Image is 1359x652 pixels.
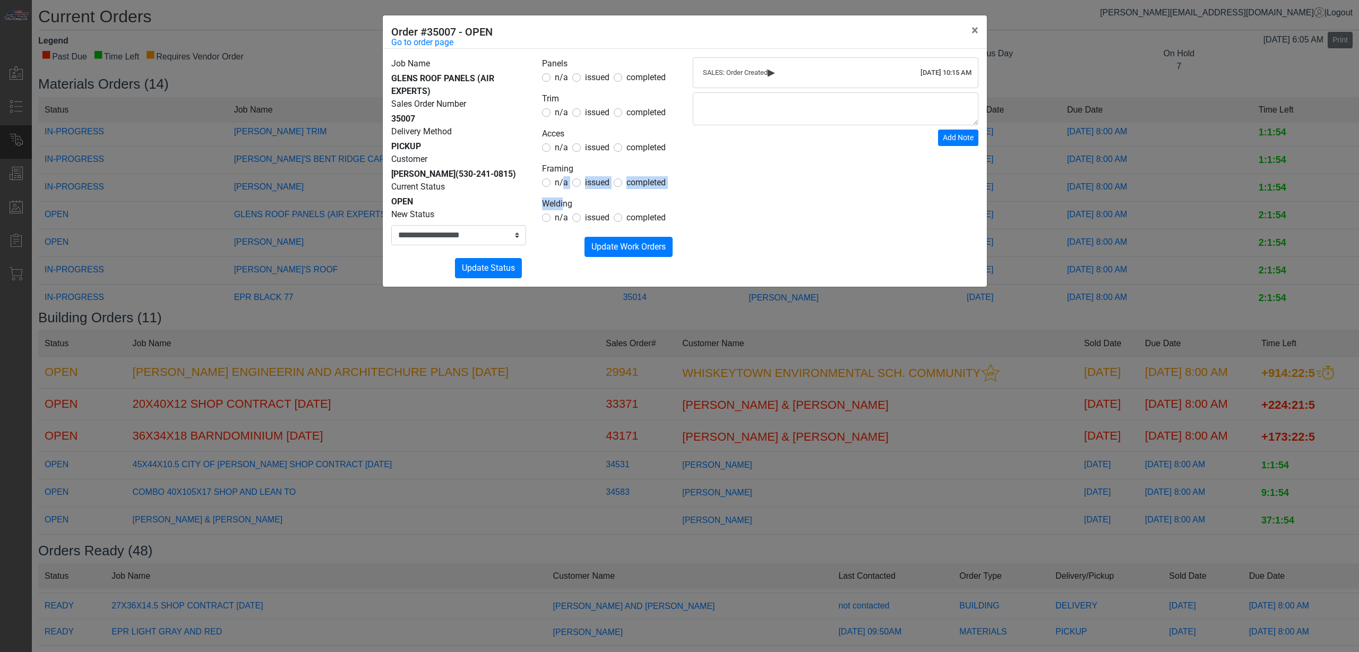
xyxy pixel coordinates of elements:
[462,263,515,273] span: Update Status
[626,142,666,152] span: completed
[391,195,526,208] div: OPEN
[455,258,522,278] button: Update Status
[585,177,609,187] span: issued
[391,113,526,125] div: 35007
[585,142,609,152] span: issued
[391,24,493,40] h5: Order #35007 - OPEN
[626,72,666,82] span: completed
[921,67,971,78] div: [DATE] 10:15 AM
[585,212,609,222] span: issued
[768,68,775,75] span: ▸
[943,133,974,142] span: Add Note
[585,72,609,82] span: issued
[391,181,445,193] label: Current Status
[626,177,666,187] span: completed
[542,198,677,211] legend: Welding
[703,67,968,78] div: SALES: Order Created
[391,73,494,96] span: GLENS ROOF PANELS (AIR EXPERTS)
[938,130,978,146] button: Add Note
[542,162,677,176] legend: Framing
[555,72,568,82] span: n/a
[542,57,677,71] legend: Panels
[391,125,452,138] label: Delivery Method
[542,92,677,106] legend: Trim
[555,212,568,222] span: n/a
[391,57,430,70] label: Job Name
[585,107,609,117] span: issued
[591,242,666,252] span: Update Work Orders
[391,140,526,153] div: PICKUP
[626,107,666,117] span: completed
[555,142,568,152] span: n/a
[391,208,434,221] label: New Status
[963,15,987,45] button: Close
[455,169,516,179] span: (530-241-0815)
[584,237,673,257] button: Update Work Orders
[555,177,568,187] span: n/a
[391,153,427,166] label: Customer
[391,168,526,181] div: [PERSON_NAME]
[626,212,666,222] span: completed
[391,36,453,49] a: Go to order page
[391,98,466,110] label: Sales Order Number
[542,127,677,141] legend: Acces
[555,107,568,117] span: n/a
